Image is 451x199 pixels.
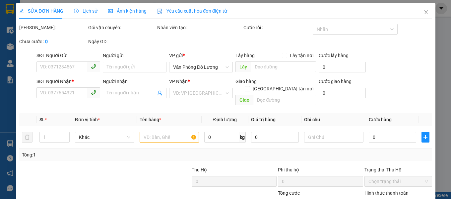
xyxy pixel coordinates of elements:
[139,132,199,143] input: VD: Bàn, Ghế
[103,52,166,59] div: Người gửi
[422,135,429,140] span: plus
[169,79,188,84] span: VP Nhận
[235,61,251,72] span: Lấy
[364,166,432,173] div: Trạng thái Thu Hộ
[235,53,255,58] span: Lấy hàng
[364,190,408,196] label: Hình thức thanh toán
[318,53,348,58] label: Cước lấy hàng
[423,10,428,15] span: close
[304,132,363,143] input: Ghi Chú
[417,3,435,22] button: Close
[157,90,162,96] span: user-add
[173,62,229,72] span: Văn Phòng Đô Lương
[243,24,311,31] div: Cước rồi :
[213,117,237,122] span: Định lượng
[108,8,147,14] span: Ảnh kiện hàng
[19,24,87,31] div: [PERSON_NAME]:
[235,95,253,105] span: Giao
[278,190,300,196] span: Tổng cước
[103,78,166,85] div: Người nhận
[88,38,156,45] div: Ngày GD:
[318,62,365,72] input: Cước lấy hàng
[239,132,246,143] span: kg
[74,8,97,14] span: Lịch sử
[318,88,365,98] input: Cước giao hàng
[369,117,392,122] span: Cước hàng
[91,64,96,69] span: phone
[157,9,162,14] img: icon
[318,79,351,84] label: Cước giao hàng
[36,52,100,59] div: SĐT Người Gửi
[301,113,366,126] th: Ghi chú
[169,52,233,59] div: VP gửi
[368,176,428,186] span: Chọn trạng thái
[253,95,316,105] input: Dọc đường
[75,117,99,122] span: Đơn vị tính
[45,39,48,44] b: 0
[251,61,316,72] input: Dọc đường
[19,8,63,14] span: SỬA ĐƠN HÀNG
[278,166,363,176] div: Phí thu hộ
[139,117,161,122] span: Tên hàng
[19,9,24,13] span: edit
[79,132,130,142] span: Khác
[287,52,316,59] span: Lấy tận nơi
[108,9,113,13] span: picture
[39,117,45,122] span: SL
[421,132,429,143] button: plus
[192,167,207,172] span: Thu Hộ
[22,151,175,158] div: Tổng: 1
[235,79,257,84] span: Giao hàng
[157,8,227,14] span: Yêu cầu xuất hóa đơn điện tử
[88,24,156,31] div: Gói vận chuyển:
[74,9,79,13] span: clock-circle
[19,38,87,45] div: Chưa cước :
[36,78,100,85] div: SĐT Người Nhận
[157,24,242,31] div: Nhân viên tạo:
[91,90,96,95] span: phone
[22,132,32,143] button: delete
[250,85,316,92] span: [GEOGRAPHIC_DATA] tận nơi
[251,117,276,122] span: Giá trị hàng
